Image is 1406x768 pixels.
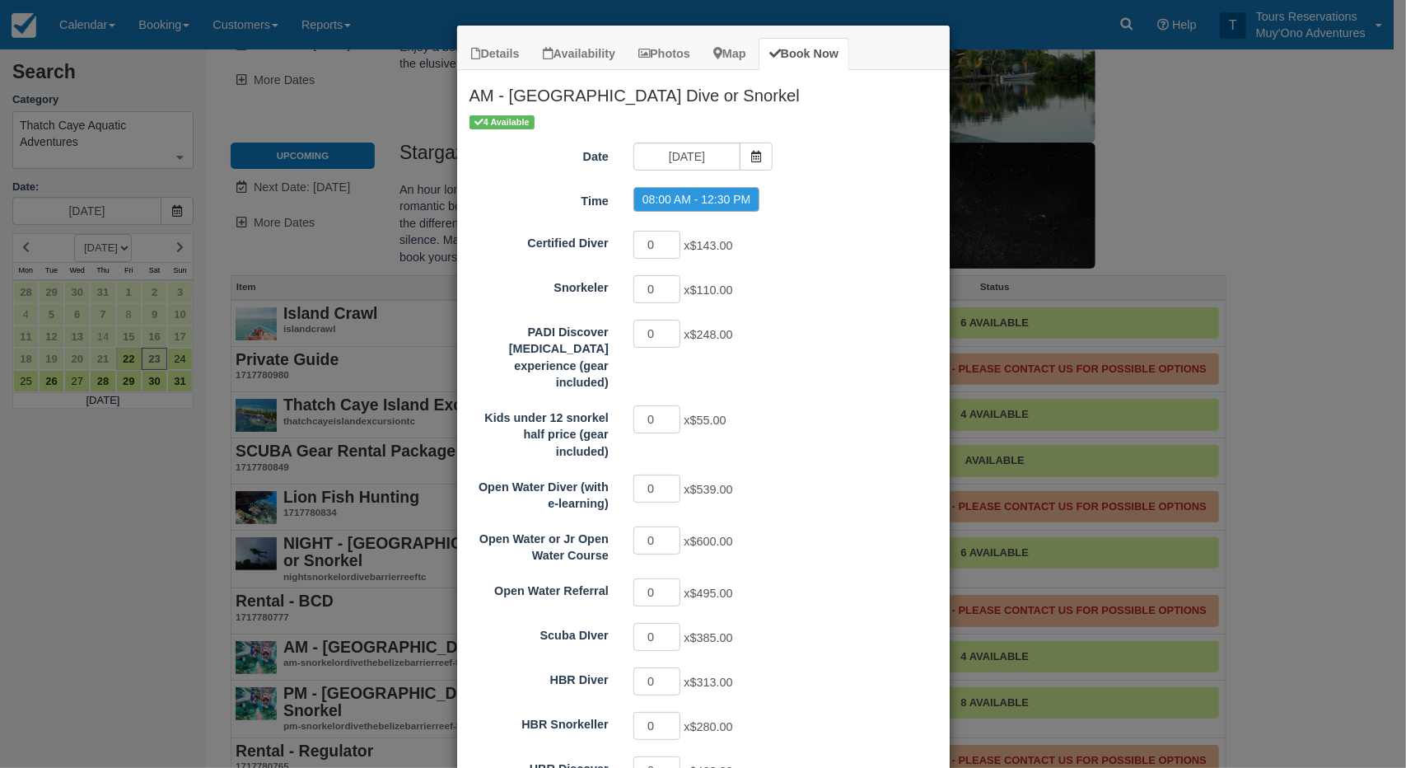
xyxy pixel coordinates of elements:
span: x [684,720,732,733]
label: Time [457,187,621,210]
label: 08:00 AM - 12:30 PM [633,187,760,212]
span: x [684,414,726,427]
span: $385.00 [690,631,733,644]
a: Map [703,38,757,70]
label: Open Water or Jr Open Water Course [457,525,621,564]
label: Open Water Referral [457,577,621,600]
a: Details [461,38,530,70]
label: HBR Snorkeller [457,710,621,733]
input: HBR Snorkeller [633,712,681,740]
input: PADI Discover Scuba Diving experience (gear included) [633,320,681,348]
span: $313.00 [690,676,733,689]
h2: AM - [GEOGRAPHIC_DATA] Dive or Snorkel [457,70,950,113]
span: x [684,676,732,689]
span: $280.00 [690,720,733,733]
span: 4 Available [469,115,535,129]
label: Snorkeler [457,274,621,297]
span: x [684,328,732,341]
a: Availability [532,38,626,70]
a: Photos [628,38,701,70]
span: x [684,587,732,600]
input: Snorkeler [633,275,681,303]
label: Date [457,143,621,166]
span: $495.00 [690,587,733,600]
span: $55.00 [690,414,726,427]
label: Open Water Diver (with e-learning) [457,473,621,513]
input: Kids under 12 snorkel half price (gear included) [633,405,681,433]
input: Open Water Referral [633,578,681,606]
span: x [684,535,732,548]
input: Certified Diver [633,231,681,259]
span: $539.00 [690,483,733,496]
label: Kids under 12 snorkel half price (gear included) [457,404,621,461]
span: x [684,283,732,297]
span: $110.00 [690,283,733,297]
span: x [684,631,732,644]
input: Scuba DIver [633,623,681,651]
a: Book Now [759,38,849,70]
input: HBR Diver [633,667,681,695]
input: Open Water or Jr Open Water Course [633,527,681,555]
label: PADI Discover Scuba Diving experience (gear included) [457,318,621,391]
span: $248.00 [690,328,733,341]
span: x [684,239,732,252]
span: $143.00 [690,239,733,252]
label: HBR Diver [457,666,621,689]
label: Certified Diver [457,229,621,252]
input: Open Water Diver (with e-learning) [633,475,681,503]
label: Scuba DIver [457,621,621,644]
span: $600.00 [690,535,733,548]
span: x [684,483,732,496]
